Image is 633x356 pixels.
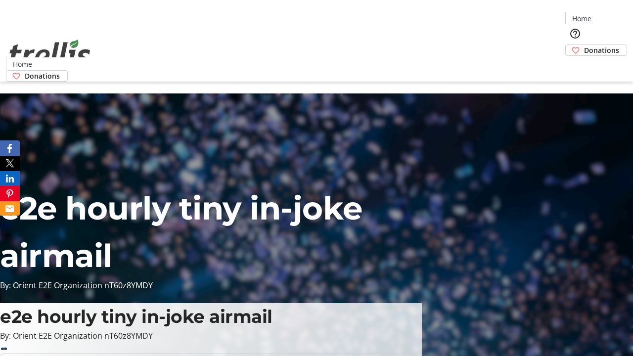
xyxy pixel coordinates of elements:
[6,70,68,82] a: Donations
[565,44,627,56] a: Donations
[25,71,60,81] span: Donations
[565,24,585,44] button: Help
[6,29,94,78] img: Orient E2E Organization nT60z8YMDY's Logo
[6,59,38,69] a: Home
[584,45,619,55] span: Donations
[566,13,597,24] a: Home
[565,56,585,76] button: Cart
[13,59,32,69] span: Home
[572,13,591,24] span: Home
